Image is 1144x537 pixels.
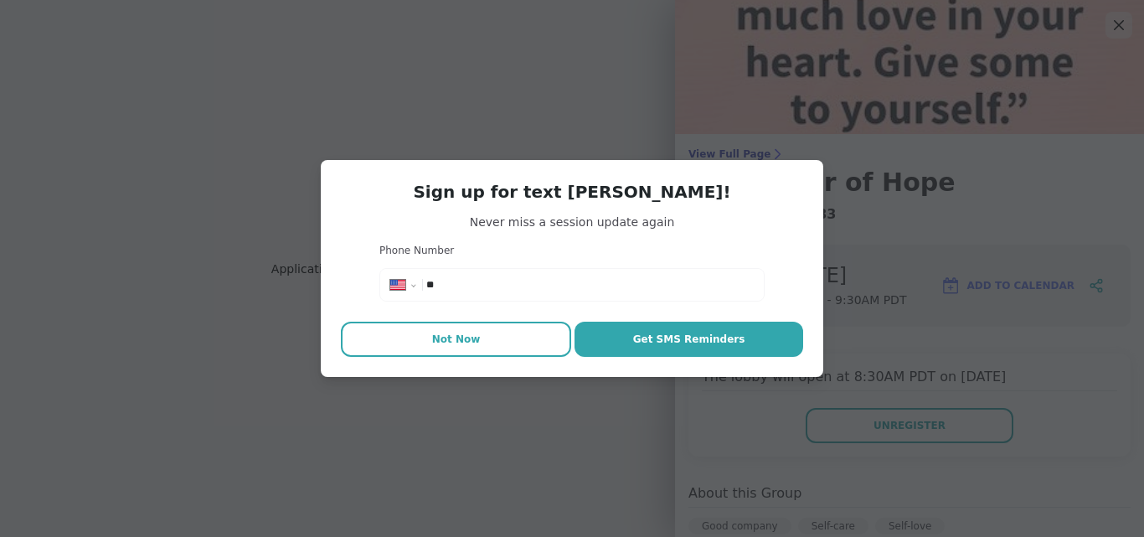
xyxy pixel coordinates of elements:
[341,322,571,357] button: Not Now
[575,322,803,357] button: Get SMS Reminders
[341,214,803,230] span: Never miss a session update again
[633,332,745,347] span: Get SMS Reminders
[390,280,405,290] img: United States
[341,180,803,204] h3: Sign up for text [PERSON_NAME]!
[379,244,765,258] h3: Phone Number
[432,332,481,347] span: Not Now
